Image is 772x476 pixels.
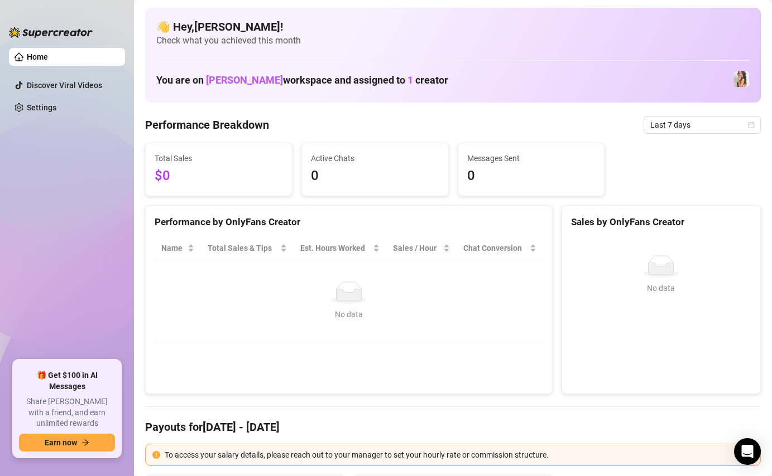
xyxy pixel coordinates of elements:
h1: You are on workspace and assigned to creator [156,74,448,86]
th: Chat Conversion [457,237,543,259]
div: No data [576,282,747,294]
span: Name [161,242,185,254]
span: 0 [311,166,439,187]
span: Messages Sent [467,152,596,164]
th: Total Sales & Tips [201,237,293,259]
span: 🎁 Get $100 in AI Messages [19,370,115,392]
h4: Payouts for [DATE] - [DATE] [145,419,761,435]
button: Earn nowarrow-right [19,434,115,451]
span: exclamation-circle [152,451,160,459]
span: Earn now [45,438,77,447]
div: Est. Hours Worked [300,242,371,254]
span: 1 [407,74,413,86]
div: Open Intercom Messenger [734,438,761,465]
span: Total Sales & Tips [208,242,277,254]
span: Total Sales [155,152,283,164]
th: Sales / Hour [386,237,457,259]
div: To access your salary details, please reach out to your manager to set your hourly rate or commis... [165,449,754,461]
div: Sales by OnlyFans Creator [571,215,751,230]
span: arrow-right [81,439,89,446]
span: Active Chats [311,152,439,164]
span: Sales / Hour [393,242,441,254]
span: 0 [467,166,596,187]
a: Settings [27,103,56,112]
a: Discover Viral Videos [27,81,102,90]
span: Last 7 days [650,116,754,133]
span: calendar [748,122,755,128]
th: Name [155,237,201,259]
span: Chat Conversion [463,242,528,254]
div: No data [166,308,532,320]
div: Performance by OnlyFans Creator [155,215,543,230]
h4: 👋 Hey, [PERSON_NAME] ! [156,19,750,35]
img: logo-BBDzfeDw.svg [9,27,93,38]
span: Share [PERSON_NAME] with a friend, and earn unlimited rewards [19,396,115,429]
h4: Performance Breakdown [145,117,269,133]
span: $0 [155,166,283,187]
a: Home [27,52,48,61]
span: [PERSON_NAME] [206,74,283,86]
img: MoLauren [733,71,749,87]
span: Check what you achieved this month [156,35,750,47]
